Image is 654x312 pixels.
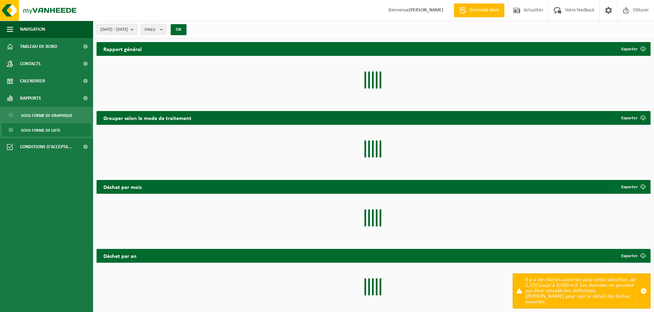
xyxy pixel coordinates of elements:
[20,21,45,38] span: Navigation
[97,180,149,193] h2: Déchet par mois
[468,7,501,14] span: Demande devis
[616,42,650,56] button: Exporter
[20,138,72,155] span: Conditions d'accepta...
[97,24,137,34] button: [DATE] - [DATE]
[20,90,41,107] span: Rapports
[454,3,504,17] a: Demande devis
[2,123,91,137] a: Sous forme de liste
[525,274,637,308] div: Il y a des tâches ouvertes pour cette sélection, de 2,720 jusqu'à 0,000 m3. Les données ne peuven...
[97,249,143,262] h2: Déchet par an
[20,72,45,90] span: Calendrier
[21,109,72,122] span: Sous forme de graphique
[20,38,57,55] span: Tableau de bord
[141,24,167,34] button: Site(s)
[97,111,198,124] h2: Grouper selon le mode de traitement
[97,42,149,56] h2: Rapport général
[616,249,650,263] a: Exporter
[409,8,443,13] strong: [PERSON_NAME]
[144,24,157,35] span: Site(s)
[100,24,128,35] span: [DATE] - [DATE]
[21,124,60,137] span: Sous forme de liste
[616,111,650,125] a: Exporter
[616,180,650,194] a: Exporter
[2,109,91,122] a: Sous forme de graphique
[20,55,41,72] span: Contacts
[171,24,187,35] button: OK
